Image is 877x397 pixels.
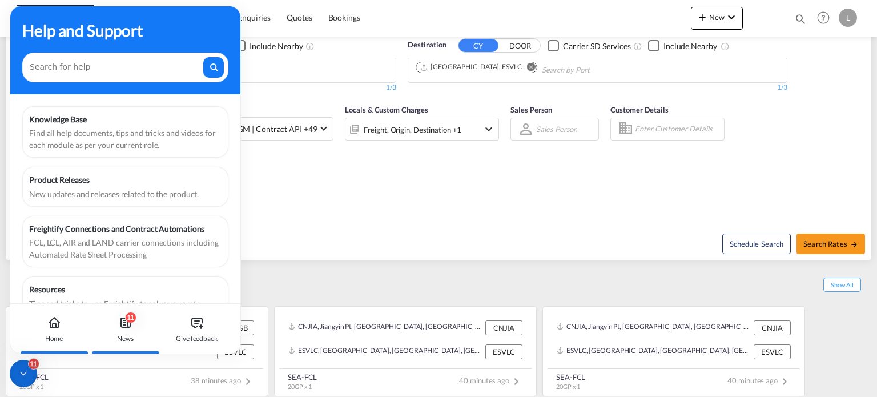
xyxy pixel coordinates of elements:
div: ESVLC, Valencia, Spain, Southern Europe, Europe [557,344,751,359]
div: ESVLC [754,344,791,359]
div: SEA-FCL [556,372,585,382]
md-icon: Unchecked: Search for CY (Container Yard) services for all selected carriers.Checked : Search for... [633,42,642,51]
div: icon-magnify [794,13,807,30]
div: ESVLC, Valencia, Spain, Southern Europe, Europe [288,344,482,359]
span: Sales Person [510,105,552,114]
span: 20GP x 1 [288,383,312,390]
span: 38 minutes ago [191,376,255,385]
span: New [695,13,738,22]
div: Valencia, ESVLC [420,62,522,72]
span: Search Rates [803,239,858,248]
md-icon: icon-chevron-down [482,122,496,136]
button: Search Ratesicon-arrow-right [796,234,865,254]
span: 20GP x 1 [19,383,43,390]
md-icon: Unchecked: Ignores neighbouring ports when fetching rates.Checked : Includes neighbouring ports w... [305,42,315,51]
button: CY [458,39,498,52]
span: 40 minutes ago [459,376,523,385]
md-icon: icon-magnify [794,13,807,25]
md-chips-wrap: Chips container. Use arrow keys to select chips. [414,58,655,79]
span: Quotes [287,13,312,22]
md-select: Sales Person [535,121,578,137]
div: Press delete to remove this chip. [420,62,524,72]
div: OriginDOOR CY Checkbox No InkUnchecked: Search for CY (Container Yard) services for all selected ... [6,22,871,259]
md-icon: icon-chevron-right [778,375,791,388]
button: icon-plus 400-fgNewicon-chevron-down [691,7,743,30]
div: CNJIA, Jiangyin Pt, China, Greater China & Far East Asia, Asia Pacific [288,320,482,335]
span: 20GP x 1 [556,383,580,390]
div: CNJIA [754,320,791,335]
div: Freight Origin Destination Factory Stuffing [364,122,461,138]
div: ESVLC [485,344,522,359]
span: Enquiries [238,13,271,22]
recent-search-card: CNJIA, Jiangyin Pt, [GEOGRAPHIC_DATA], [GEOGRAPHIC_DATA] & [GEOGRAPHIC_DATA], [GEOGRAPHIC_DATA] C... [542,306,805,396]
img: d7a75e507efd11eebffa5922d020a472.png [17,5,94,31]
div: CNJIA, Jiangyin Pt, China, Greater China & Far East Asia, Asia Pacific [557,320,751,335]
div: Recent Searches [6,272,113,298]
button: Remove [520,62,537,74]
span: Show All [823,278,861,292]
div: Freight Origin Destination Factory Stuffingicon-chevron-down [345,118,499,141]
div: CNJIA [485,320,522,335]
span: Customer Details [610,105,668,114]
md-icon: icon-plus 400-fg [695,10,709,24]
recent-search-card: CNJIA, Jiangyin Pt, [GEOGRAPHIC_DATA], [GEOGRAPHIC_DATA] & [GEOGRAPHIC_DATA], [GEOGRAPHIC_DATA] C... [274,306,537,396]
span: CMA CGM | Contract API +49 [211,123,317,135]
md-icon: icon-arrow-right [850,240,858,248]
div: 1/3 [408,83,787,93]
span: Bookings [328,13,360,22]
div: Include Nearby [250,41,303,52]
input: Enter Customer Details [635,121,721,138]
div: Carrier SD Services [563,41,631,52]
md-checkbox: Checkbox No Ink [648,39,717,51]
button: Note: By default Schedule search will only considerorigin ports, destination ports and cut off da... [722,234,791,254]
button: DOOR [500,39,540,53]
md-checkbox: Checkbox No Ink [234,39,303,51]
md-checkbox: Checkbox No Ink [548,39,631,51]
div: L [839,9,857,27]
input: Chips input. [542,61,650,79]
recent-search-card: CNNGB, [GEOGRAPHIC_DATA], [GEOGRAPHIC_DATA], [GEOGRAPHIC_DATA] & [GEOGRAPHIC_DATA], [GEOGRAPHIC_D... [6,306,268,396]
span: Destination [408,39,446,51]
div: SEA-FCL [288,372,317,382]
md-icon: Unchecked: Ignores neighbouring ports when fetching rates.Checked : Includes neighbouring ports w... [721,42,730,51]
span: Locals & Custom Charges [345,105,428,114]
div: Help [814,8,839,29]
md-icon: icon-chevron-down [725,10,738,24]
md-icon: icon-chevron-right [509,375,523,388]
span: 40 minutes ago [727,376,791,385]
span: Help [814,8,833,27]
div: Include Nearby [663,41,717,52]
md-icon: icon-chevron-right [241,375,255,388]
